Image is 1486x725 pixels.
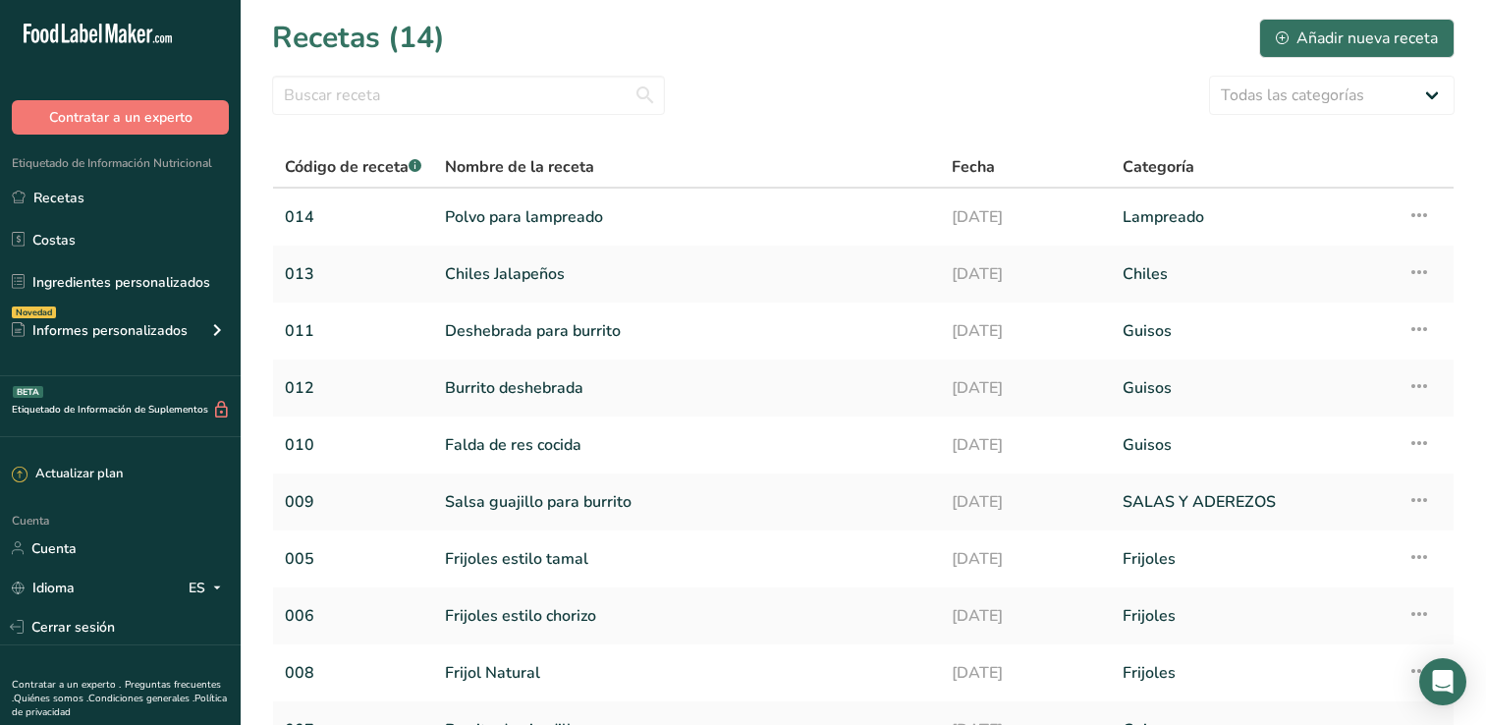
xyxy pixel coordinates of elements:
a: 009 [285,481,421,523]
a: Frijoles [1123,595,1383,637]
font: Añadir nueva receta [1296,27,1438,50]
a: SALAS Y ADEREZOS [1123,481,1383,523]
a: Burrito deshebrada [445,367,928,409]
a: Frijoles [1123,652,1383,694]
a: 012 [285,367,421,409]
font: Código de receta [285,156,409,178]
a: Chiles [1123,253,1383,295]
a: 010 [285,424,421,466]
a: [DATE] [952,424,1099,466]
font: Informes personalizados [32,320,188,341]
a: 005 [285,538,421,580]
a: 014 [285,196,421,238]
a: 013 [285,253,421,295]
a: 011 [285,310,421,352]
a: Frijoles estilo chorizo [445,595,928,637]
a: Lampreado [1123,196,1383,238]
a: Frijoles estilo tamal [445,538,928,580]
a: [DATE] [952,310,1099,352]
a: [DATE] [952,652,1099,694]
div: Abra Intercom Messenger [1419,658,1466,705]
a: [DATE] [952,253,1099,295]
font: Fecha [952,156,995,178]
div: Novedad [12,307,56,318]
a: [DATE] [952,367,1099,409]
a: 006 [285,595,421,637]
font: Costas [32,230,76,251]
font: Actualizar plan [35,465,123,484]
a: Preguntas frecuentes . [12,678,221,705]
a: Deshebrada para burrito [445,310,928,352]
a: Frijol Natural [445,652,928,694]
a: 008 [285,652,421,694]
font: Nombre de la receta [445,156,594,178]
font: Categoría [1123,156,1194,178]
a: [DATE] [952,538,1099,580]
a: Chiles Jalapeños [445,253,928,295]
a: Quiénes somos . [14,692,88,705]
a: Guisos [1123,424,1383,466]
div: BETA [13,386,43,398]
a: Falda de res cocida [445,424,928,466]
a: [DATE] [952,196,1099,238]
button: Contratar a un experto [12,100,229,135]
a: Frijoles [1123,538,1383,580]
font: Cuenta [31,538,77,559]
a: Contratar a un experto . [12,678,121,692]
a: [DATE] [952,595,1099,637]
font: Idioma [32,578,75,598]
input: Buscar receta [272,76,665,115]
font: Recetas [33,188,84,208]
a: [DATE] [952,481,1099,523]
a: Política de privacidad [12,692,227,719]
a: Guisos [1123,310,1383,352]
a: Guisos [1123,367,1383,409]
h1: Recetas (14) [272,16,445,60]
a: Condiciones generales . [88,692,194,705]
font: ES [189,578,205,598]
font: Etiquetado de Información de Suplementos [12,403,208,418]
font: Cerrar sesión [31,617,115,638]
a: Salsa guajillo para burrito [445,481,928,523]
font: Ingredientes personalizados [32,272,210,293]
button: Añadir nueva receta [1259,19,1455,58]
a: Polvo para lampreado [445,196,928,238]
